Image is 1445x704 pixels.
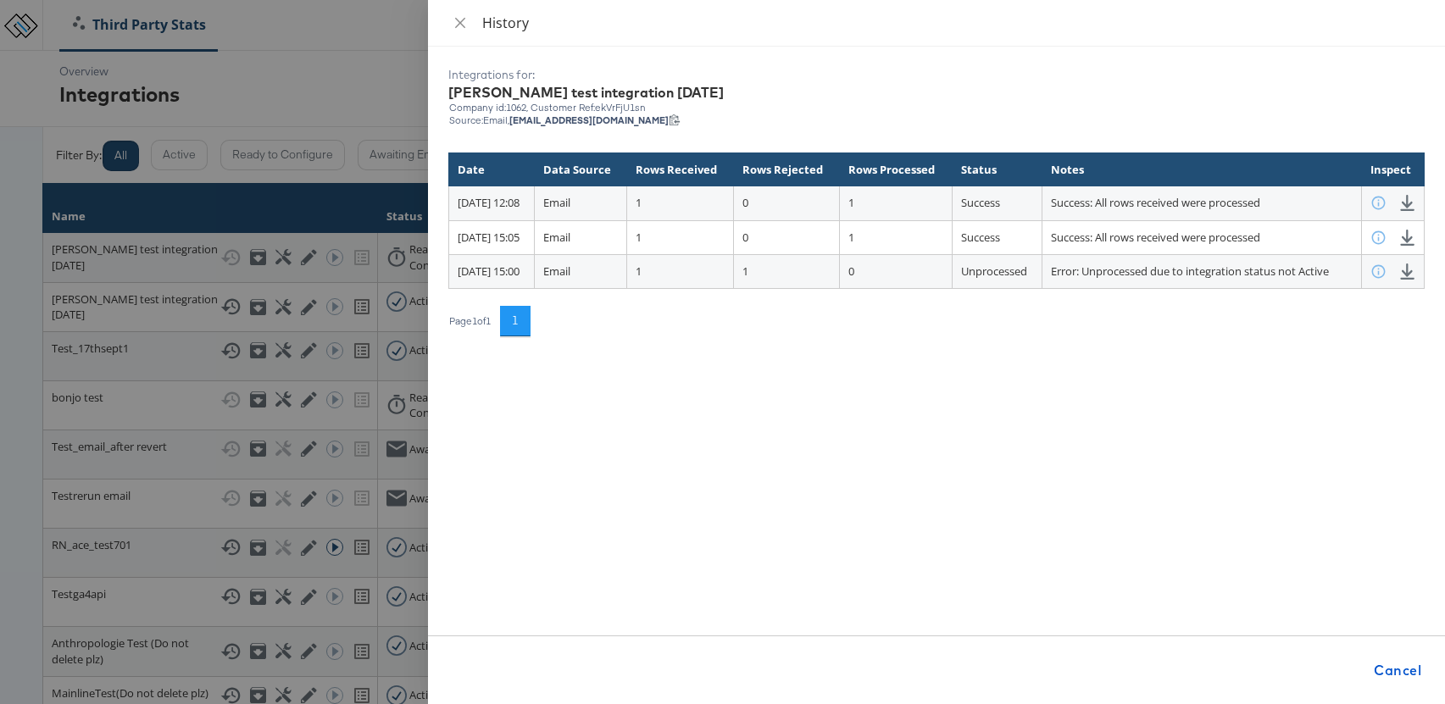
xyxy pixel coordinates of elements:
[1361,152,1424,186] th: Inspect
[1367,653,1428,687] button: Cancel
[448,315,492,327] div: Page 1 of 1
[448,83,1425,103] div: [PERSON_NAME] test integration [DATE]
[1051,230,1260,245] span: Success: All rows received were processed
[952,152,1042,186] th: Status
[543,195,570,210] span: Email
[449,220,535,254] td: [DATE] 15:05
[840,186,953,220] td: 1
[627,152,734,186] th: Rows Received
[448,67,1425,83] div: Integrations for:
[961,195,1000,210] span: Success
[1042,152,1361,186] th: Notes
[449,152,535,186] th: Date
[1374,658,1421,682] span: Cancel
[453,16,467,30] span: close
[448,15,472,31] button: Close
[448,102,1425,114] div: Company id: 1062 , Customer Ref: ekVrFjU1sn
[482,14,1425,32] div: History
[449,254,535,288] td: [DATE] 15:00
[961,230,1000,245] span: Success
[1051,195,1260,210] span: Success: All rows received were processed
[734,152,840,186] th: Rows Rejected
[961,263,1027,279] span: Unprocessed
[509,114,669,126] strong: [EMAIL_ADDRESS][DOMAIN_NAME]
[449,186,535,220] td: [DATE] 12:08
[840,220,953,254] td: 1
[840,254,953,288] td: 0
[734,254,840,288] td: 1
[734,186,840,220] td: 0
[627,254,734,288] td: 1
[1051,263,1329,279] span: Error: Unprocessed due to integration status not Active
[543,263,570,279] span: Email
[734,220,840,254] td: 0
[543,230,570,245] span: Email
[627,186,734,220] td: 1
[840,152,953,186] th: Rows Processed
[535,152,627,186] th: Data Source
[627,220,734,254] td: 1
[500,306,531,336] button: 1
[449,114,1424,125] div: Source: Email,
